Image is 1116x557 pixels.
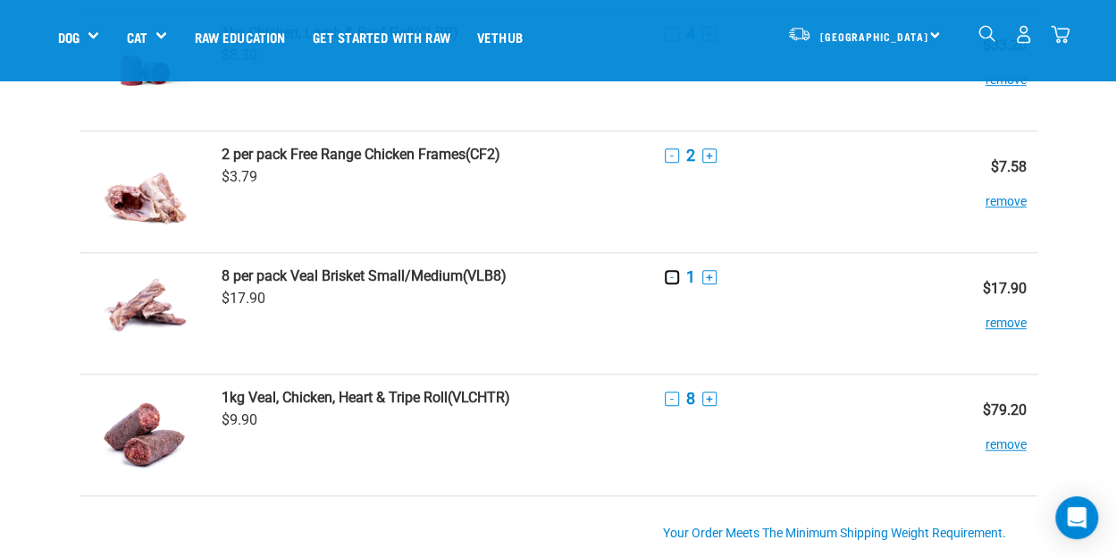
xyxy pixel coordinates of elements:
[941,253,1036,375] td: $17.90
[126,27,147,47] a: Cat
[986,418,1027,453] button: remove
[941,375,1036,496] td: $79.20
[222,411,257,428] span: $9.90
[180,1,298,72] a: Raw Education
[1055,496,1098,539] div: Open Intercom Messenger
[1051,25,1070,44] img: home-icon@2x.png
[978,25,995,42] img: home-icon-1@2x.png
[686,389,695,408] span: 8
[222,146,466,163] strong: 2 per pack Free Range Chicken Frames
[222,168,257,185] span: $3.79
[99,146,191,238] img: Free Range Chicken Frames
[820,33,928,39] span: [GEOGRAPHIC_DATA]
[222,389,643,406] a: 1kg Veal, Chicken, Heart & Tripe Roll(VLCHTR)
[665,270,679,284] button: -
[665,148,679,163] button: -
[99,389,191,481] img: Veal, Chicken, Heart & Tripe Roll
[787,26,811,42] img: van-moving.png
[222,267,463,284] strong: 8 per pack Veal Brisket Small/Medium
[686,146,695,165] span: 2
[299,1,464,72] a: Get started with Raw
[58,27,80,47] a: Dog
[222,290,265,307] span: $17.90
[222,267,643,284] a: 8 per pack Veal Brisket Small/Medium(VLB8)
[222,146,643,163] a: 2 per pack Free Range Chicken Frames(CF2)
[702,392,717,406] button: +
[99,267,191,359] img: Veal Brisket Small/Medium
[222,389,448,406] strong: 1kg Veal, Chicken, Heart & Tripe Roll
[702,270,717,284] button: +
[986,297,1027,332] button: remove
[665,392,679,406] button: -
[986,175,1027,210] button: remove
[941,131,1036,253] td: $7.58
[702,148,717,163] button: +
[1014,25,1033,44] img: user.png
[663,527,1028,541] div: Your order meets the minimum shipping weight requirement.
[686,267,695,286] span: 1
[464,1,536,72] a: Vethub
